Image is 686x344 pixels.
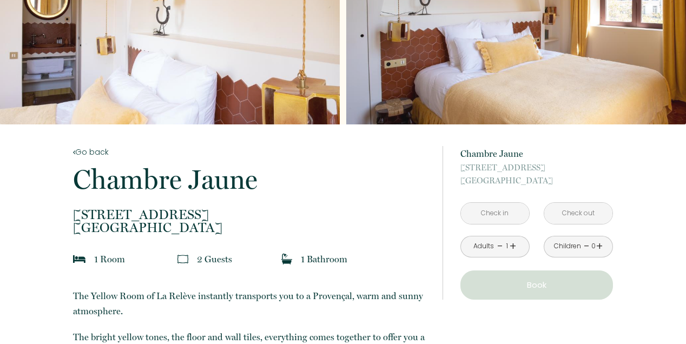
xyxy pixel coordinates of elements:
[544,203,612,224] input: Check out
[461,203,529,224] input: Check in
[510,238,516,255] a: +
[554,241,581,252] div: Children
[497,238,503,255] a: -
[73,146,428,158] a: Go back
[473,241,494,252] div: Adults
[460,161,613,187] p: [GEOGRAPHIC_DATA]
[584,238,590,255] a: -
[73,208,428,234] p: [GEOGRAPHIC_DATA]
[504,241,510,252] div: 1
[460,146,613,161] p: Chambre Jaune
[301,252,347,267] p: 1 Bathroom
[228,254,232,264] span: s
[197,252,232,267] p: 2 Guest
[596,238,603,255] a: +
[591,241,596,252] div: 0
[464,279,609,292] p: Book
[73,208,428,221] span: [STREET_ADDRESS]
[460,270,613,300] button: Book
[177,254,188,264] img: guests
[73,288,428,319] p: The Yellow Room of La Relève instantly transports you to a Provençal, warm and sunny atmosphere.
[73,166,428,193] p: Chambre Jaune
[94,252,125,267] p: 1 Room
[460,161,613,174] span: [STREET_ADDRESS]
